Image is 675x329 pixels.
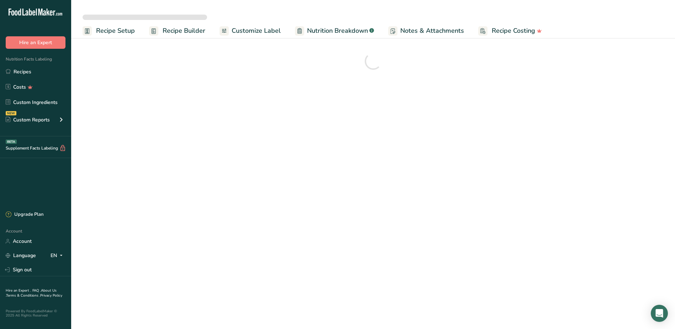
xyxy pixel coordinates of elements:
[492,26,535,36] span: Recipe Costing
[307,26,368,36] span: Nutrition Breakdown
[6,36,65,49] button: Hire an Expert
[51,251,65,260] div: EN
[6,140,17,144] div: BETA
[6,288,57,298] a: About Us .
[6,288,31,293] a: Hire an Expert .
[83,23,135,39] a: Recipe Setup
[40,293,62,298] a: Privacy Policy
[6,293,40,298] a: Terms & Conditions .
[400,26,464,36] span: Notes & Attachments
[388,23,464,39] a: Notes & Attachments
[32,288,41,293] a: FAQ .
[6,309,65,318] div: Powered By FoodLabelMaker © 2025 All Rights Reserved
[6,211,43,218] div: Upgrade Plan
[295,23,374,39] a: Nutrition Breakdown
[651,305,668,322] div: Open Intercom Messenger
[220,23,281,39] a: Customize Label
[163,26,205,36] span: Recipe Builder
[149,23,205,39] a: Recipe Builder
[232,26,281,36] span: Customize Label
[6,249,36,262] a: Language
[6,116,50,124] div: Custom Reports
[96,26,135,36] span: Recipe Setup
[478,23,542,39] a: Recipe Costing
[6,111,16,115] div: NEW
